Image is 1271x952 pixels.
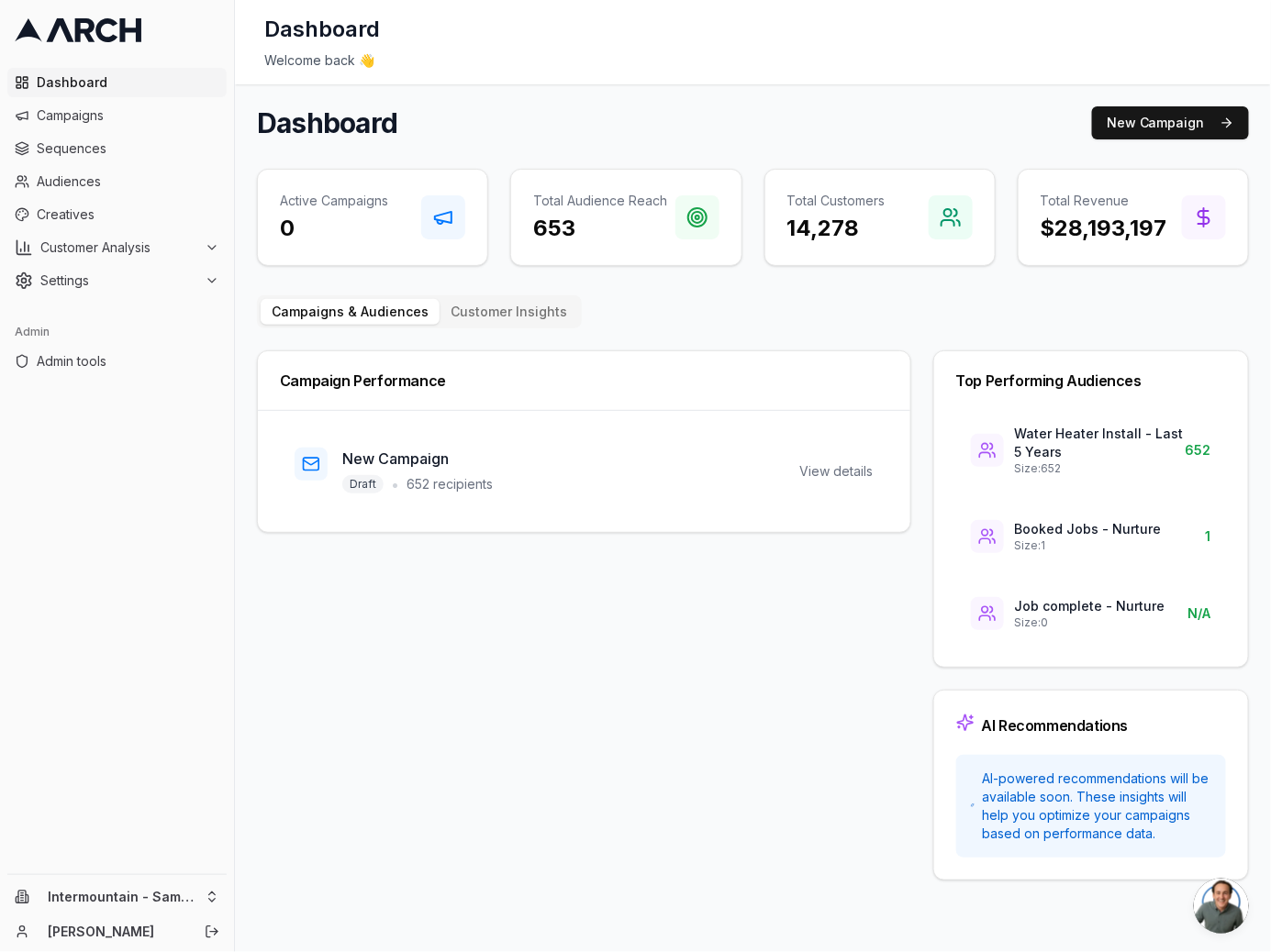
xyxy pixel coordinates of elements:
span: Creatives [37,205,219,224]
p: Job complete - Nurture [1015,597,1165,615]
h1: Dashboard [264,15,380,44]
button: Intermountain - Same Day [7,882,227,912]
div: View details [800,462,874,481]
button: Customer Insights [440,299,578,325]
p: Active Campaigns [280,192,388,210]
button: Log out [199,919,225,945]
a: Audiences [7,167,227,196]
h3: 14,278 [787,214,886,243]
span: 652 [1186,441,1211,459]
a: Campaigns [7,101,227,130]
span: Settings [40,271,197,290]
p: Water Heater Install - Last 5 Years [1015,425,1186,461]
span: 652 recipients [407,475,493,493]
a: Admin tools [7,347,227,376]
button: Customer Analysis [7,233,227,262]
p: Size: 652 [1015,461,1186,476]
p: Size: 0 [1015,615,1165,630]
h3: $28,193,197 [1041,214,1167,243]
span: Sequences [37,139,219,158]
a: Dashboard [7,68,227,97]
h3: 653 [533,214,667,243]
div: Welcome back 👋 [264,51,1242,70]
button: Campaigns & Audiences [261,299,440,325]
span: N/A [1188,604,1211,623]
h3: 0 [280,214,388,243]
div: AI Recommendations [982,718,1129,733]
span: Audiences [37,172,219,191]
span: Intermountain - Same Day [48,889,197,905]
span: AI-powered recommendations will be available soon. These insights will help you optimize your cam... [982,769,1211,843]
p: Total Revenue [1041,192,1167,210]
a: Creatives [7,200,227,229]
div: Campaign Performance [280,373,888,388]
p: Size: 1 [1015,538,1162,553]
button: Settings [7,266,227,295]
span: 1 [1206,527,1211,546]
p: Total Customers [787,192,886,210]
span: Campaigns [37,106,219,125]
span: Customer Analysis [40,238,197,257]
p: Total Audience Reach [533,192,667,210]
div: Admin [7,317,227,347]
div: Open chat [1194,879,1249,934]
span: Admin tools [37,352,219,371]
h1: Dashboard [257,106,397,139]
a: Sequences [7,134,227,163]
div: Top Performing Audiences [956,373,1226,388]
span: Draft [342,475,384,493]
h3: New Campaign [342,448,493,470]
button: New Campaign [1092,106,1249,139]
span: Dashboard [37,73,219,92]
p: Booked Jobs - Nurture [1015,520,1162,538]
span: • [391,473,399,495]
a: [PERSON_NAME] [48,923,184,941]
